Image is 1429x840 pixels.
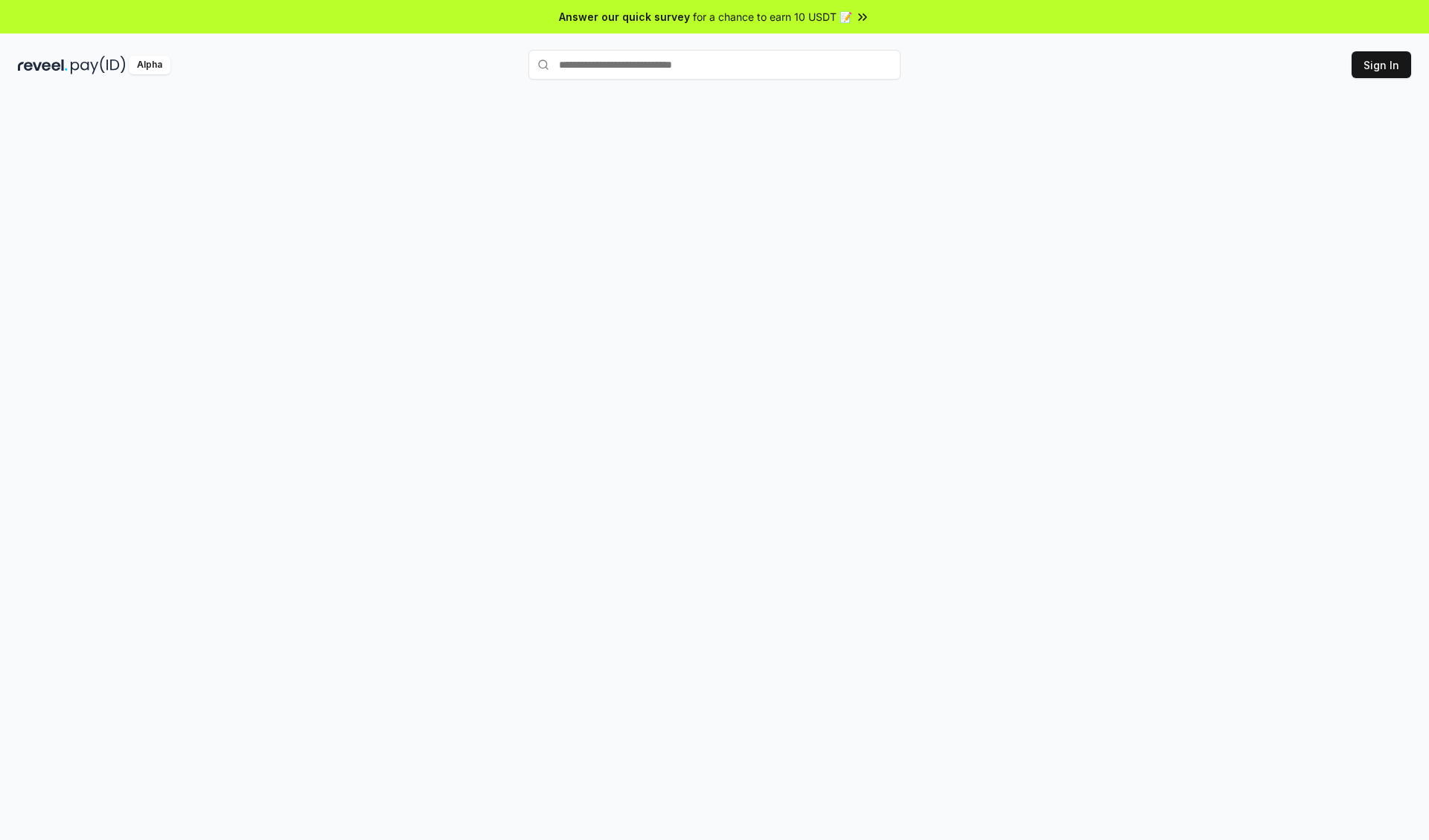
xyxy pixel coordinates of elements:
img: reveel_dark [18,56,68,74]
img: pay_id [71,56,126,74]
div: Alpha [129,56,170,74]
span: Answer our quick survey [559,9,690,25]
span: for a chance to earn 10 USDT 📝 [693,9,852,25]
button: Sign In [1352,51,1411,78]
